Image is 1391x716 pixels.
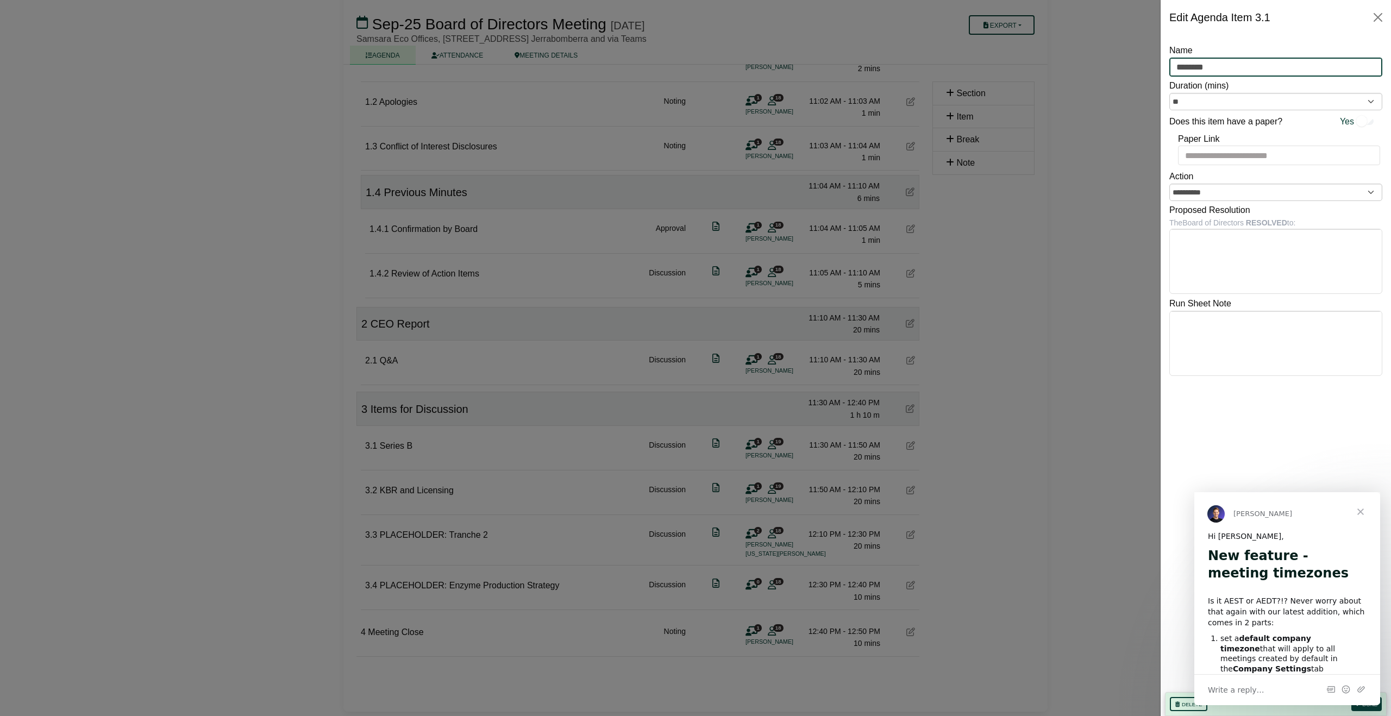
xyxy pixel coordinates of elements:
label: Action [1169,169,1193,184]
iframe: Intercom live chat message [1194,492,1380,705]
b: RESOLVED [1246,218,1287,227]
button: Close [1369,9,1387,26]
label: Does this item have a paper? [1169,115,1282,129]
label: Name [1169,43,1193,58]
label: Paper Link [1178,132,1220,146]
div: Edit Agenda Item 3.1 [1169,9,1270,26]
label: Duration (mins) [1169,79,1229,93]
span: Yes [1340,115,1354,129]
label: Run Sheet Note [1169,297,1231,311]
label: Proposed Resolution [1169,203,1250,217]
div: The Board of Directors to: [1169,217,1382,229]
button: Delete [1170,697,1207,711]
